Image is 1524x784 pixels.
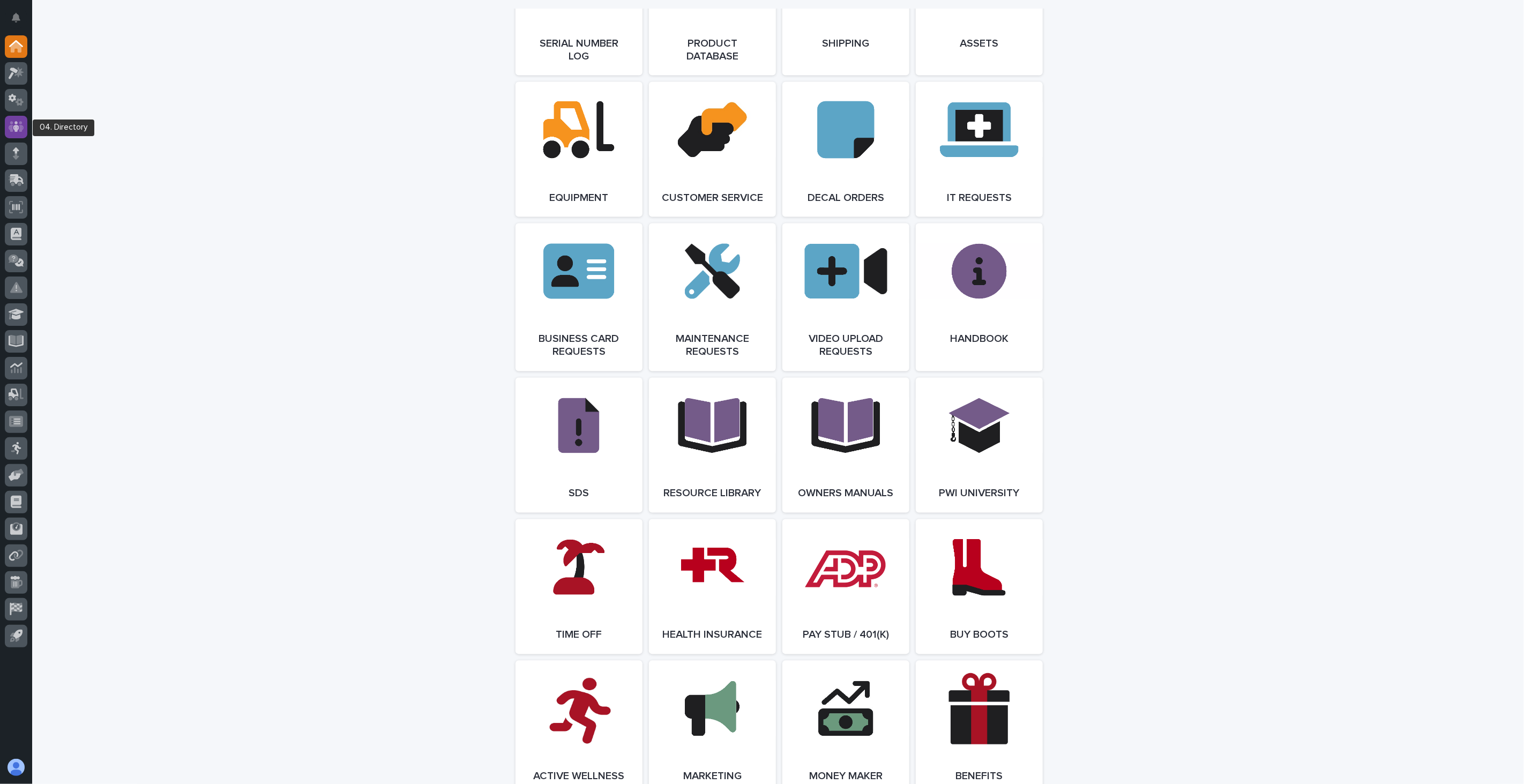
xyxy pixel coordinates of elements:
[5,756,27,779] button: users-avatar
[782,519,909,654] a: Pay Stub / 401(k)
[649,519,776,654] a: Health Insurance
[782,378,909,513] a: Owners Manuals
[649,223,776,371] a: Maintenance Requests
[916,519,1043,654] a: Buy Boots
[516,223,643,371] a: Business Card Requests
[916,82,1043,217] a: IT Requests
[516,519,643,654] a: Time Off
[516,82,643,217] a: Equipment
[649,378,776,513] a: Resource Library
[916,378,1043,513] a: PWI University
[516,378,643,513] a: SDS
[916,223,1043,371] a: Handbook
[782,223,909,371] a: Video Upload Requests
[13,13,27,30] div: Notifications
[5,6,27,29] button: Notifications
[782,82,909,217] a: Decal Orders
[649,82,776,217] a: Customer Service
